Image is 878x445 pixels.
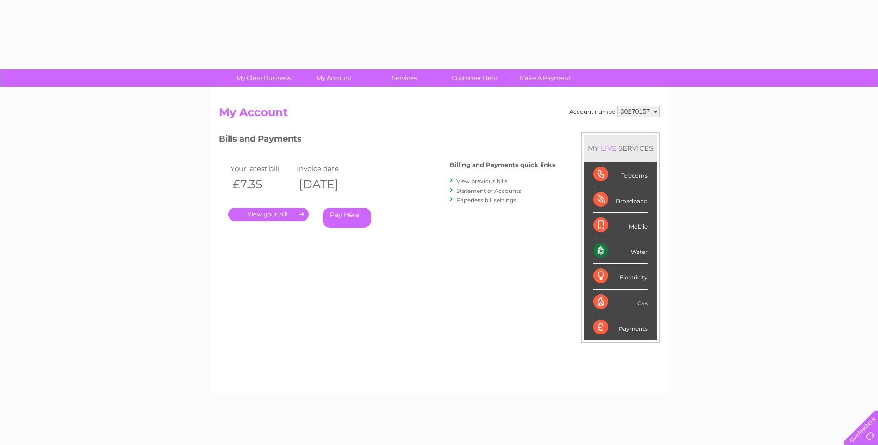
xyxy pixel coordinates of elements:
[323,208,371,228] a: Pay Here
[584,135,657,161] div: MY SERVICES
[296,69,372,87] a: My Account
[219,132,555,148] h3: Bills and Payments
[219,106,660,124] h2: My Account
[228,208,309,221] a: .
[456,197,516,204] a: Paperless bill settings
[593,238,648,264] div: Water
[599,144,618,153] div: LIVE
[593,264,648,289] div: Electricity
[450,161,555,168] h4: Billing and Payments quick links
[436,69,513,87] a: Customer Help
[366,69,442,87] a: Services
[507,69,583,87] a: Make A Payment
[456,187,521,194] a: Statement of Accounts
[294,175,361,194] th: [DATE]
[593,315,648,340] div: Payments
[593,187,648,213] div: Broadband
[456,178,507,185] a: View previous bills
[294,162,361,175] td: Invoice date
[593,162,648,187] div: Telecoms
[225,69,302,87] a: My Clear Business
[228,162,295,175] td: Your latest bill
[593,290,648,315] div: Gas
[593,213,648,238] div: Mobile
[569,106,660,117] div: Account number
[228,175,295,194] th: £7.35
